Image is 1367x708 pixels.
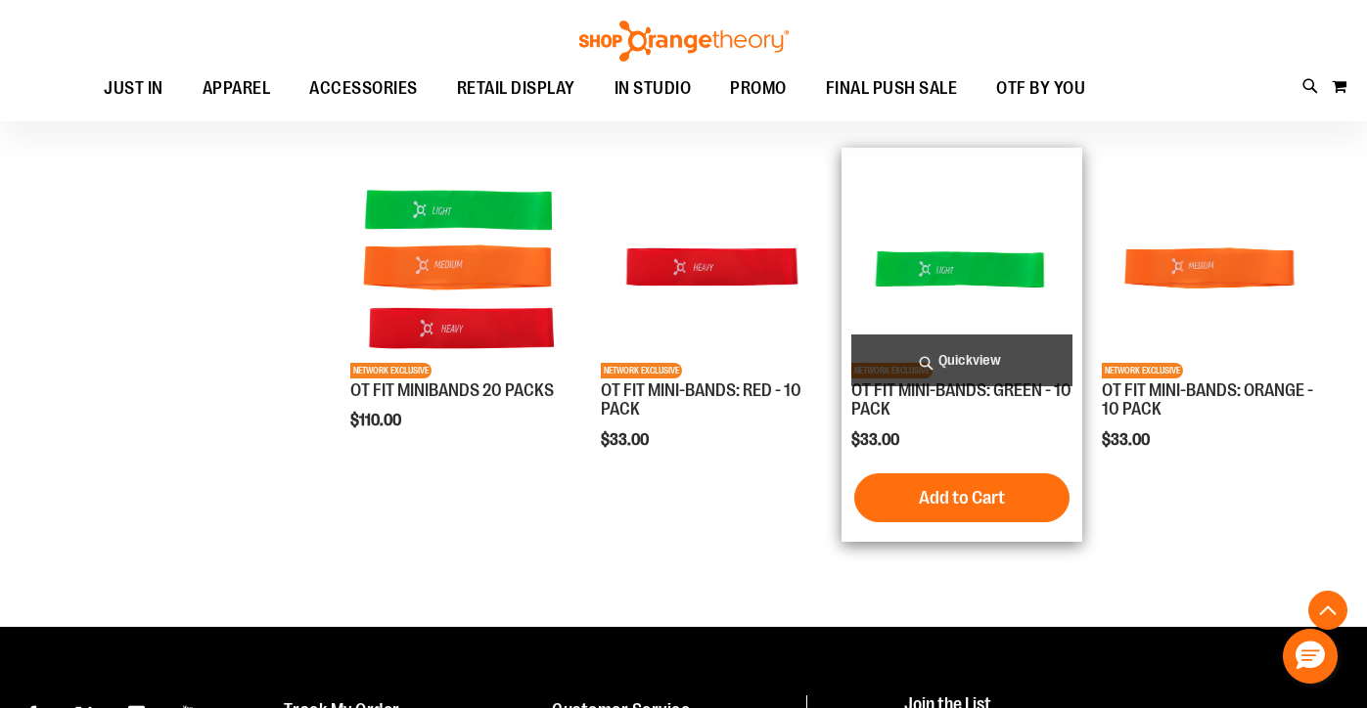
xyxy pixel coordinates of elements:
button: Add to Cart [854,473,1070,522]
span: APPAREL [203,66,271,111]
span: NETWORK EXCLUSIVE [1102,363,1183,378]
a: FINAL PUSH SALE [806,66,978,111]
span: RETAIL DISPLAY [457,66,575,111]
div: product [341,148,581,480]
span: Add to Cart [919,487,1005,509]
span: NETWORK EXCLUSIVE [601,363,682,378]
a: PROMO [710,66,806,111]
a: Product image for OT FIT MINI-BANDS: RED - 10 PACKNETWORK EXCLUSIVE [601,157,822,381]
span: $33.00 [851,431,902,449]
a: OT FIT MINI-BANDS: ORANGE - 10 PACK [1102,380,1313,420]
span: $33.00 [601,431,652,449]
span: FINAL PUSH SALE [826,66,958,111]
div: product [591,148,832,499]
a: OT FIT MINI-BANDS: RED - 10 PACK [601,380,801,420]
a: IN STUDIO [595,66,711,111]
div: product [842,148,1082,542]
a: APPAREL [183,66,291,111]
span: IN STUDIO [615,66,692,111]
a: RETAIL DISPLAY [437,66,595,111]
div: product [1092,148,1333,499]
span: OTF BY YOU [996,66,1085,111]
img: Product image for OT FIT MINI-BANDS: RED - 10 PACK [601,157,822,378]
span: NETWORK EXCLUSIVE [350,363,432,378]
a: OT FIT MINIBANDS 20 PACKS [350,380,554,400]
span: PROMO [730,66,787,111]
button: Back To Top [1308,591,1347,630]
span: JUST IN [104,66,163,111]
img: Product image for OT FIT MINI-BANDS: ORANGE - 10 PACK [1102,157,1323,378]
span: $110.00 [350,412,404,429]
a: ACCESSORIES [290,66,437,111]
button: Hello, have a question? Let’s chat. [1283,629,1338,684]
a: OT FIT MINI-BANDS: GREEN - 10 PACK [851,380,1071,420]
a: Product image for OT FIT MINI-BANDS: ORANGE - 10 PACKNETWORK EXCLUSIVE [1102,157,1323,381]
a: Product image for OT FIT MINI-BANDS: GREEN - 10 PACKNETWORK EXCLUSIVE [851,157,1072,381]
a: OTF BY YOU [977,66,1105,111]
a: Product image for OT FIT MINIBANDS 20 PACKSNETWORK EXCLUSIVE [350,157,571,381]
a: JUST IN [84,66,183,111]
img: Shop Orangetheory [576,21,792,62]
span: ACCESSORIES [309,66,418,111]
a: Quickview [851,334,1072,386]
img: Product image for OT FIT MINIBANDS 20 PACKS [350,157,571,378]
img: Product image for OT FIT MINI-BANDS: GREEN - 10 PACK [851,157,1072,378]
span: $33.00 [1102,431,1153,449]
